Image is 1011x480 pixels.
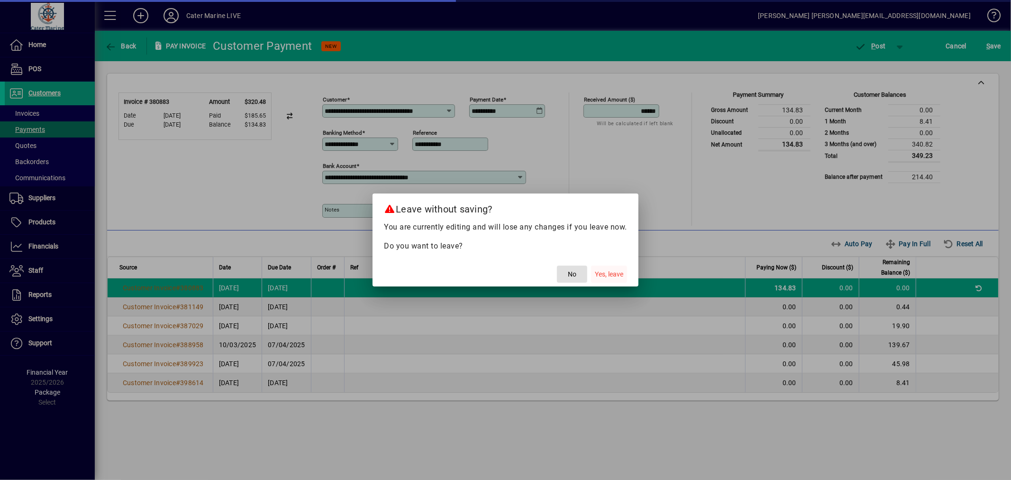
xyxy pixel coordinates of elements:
[557,266,587,283] button: No
[384,240,627,252] p: Do you want to leave?
[373,194,638,221] h2: Leave without saving?
[568,269,576,279] span: No
[591,266,627,283] button: Yes, leave
[595,269,623,279] span: Yes, leave
[384,222,627,233] p: You are currently editing and will lose any changes if you leave now.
